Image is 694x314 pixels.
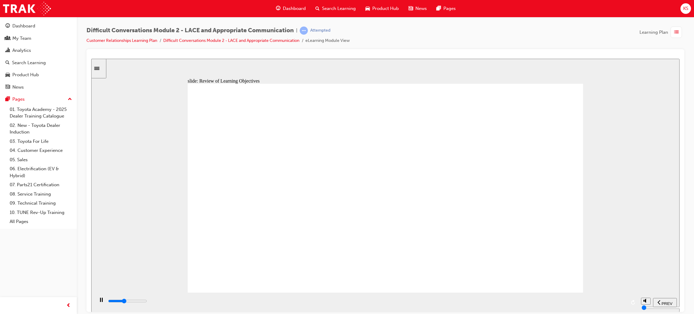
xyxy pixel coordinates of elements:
[310,28,330,33] div: Attempted
[639,27,684,38] button: Learning Plan
[163,38,299,43] a: Difficult Conversations Module 2 - LACE and Appropriate Communication
[7,105,74,121] a: 01. Toyota Academy - 2025 Dealer Training Catalogue
[3,239,13,249] button: play/pause
[12,84,24,91] div: News
[7,208,74,217] a: 10. TUNE Rev-Up Training
[3,234,547,253] div: playback controls
[372,5,399,12] span: Product Hub
[7,164,74,180] a: 06. Electrification (EV & Hybrid)
[5,48,10,53] span: chart-icon
[12,71,39,78] div: Product Hub
[7,155,74,165] a: 05. Sales
[2,57,74,68] a: Search Learning
[680,3,691,14] button: KS
[7,217,74,226] a: All Pages
[538,239,547,248] button: replay
[570,243,581,247] span: PREV
[7,121,74,137] a: 02. New - Toyota Dealer Induction
[3,2,51,15] img: Trak
[550,246,589,251] input: volume
[12,96,25,103] div: Pages
[86,27,294,34] span: Difficult Conversations Module 2 - LACE and Appropriate Communication
[7,180,74,190] a: 07. Parts21 Certification
[432,2,461,15] a: pages-iconPages
[12,59,46,66] div: Search Learning
[305,37,350,44] li: eLearning Module View
[562,234,586,253] nav: slide navigation
[68,96,72,103] span: up-icon
[639,29,668,36] span: Learning Plan
[12,35,31,42] div: My Team
[2,45,74,56] a: Analytics
[5,97,10,102] span: pages-icon
[12,47,31,54] div: Analytics
[7,190,74,199] a: 08. Service Training
[674,29,679,36] span: list-icon
[5,85,10,90] span: news-icon
[271,2,311,15] a: guage-iconDashboard
[315,5,320,12] span: search-icon
[443,5,456,12] span: Pages
[361,2,404,15] a: car-iconProduct Hub
[7,146,74,155] a: 04. Customer Experience
[276,5,280,12] span: guage-icon
[550,239,559,246] button: volume
[5,24,10,29] span: guage-icon
[296,27,297,34] span: |
[415,5,427,12] span: News
[2,19,74,94] button: DashboardMy TeamAnalyticsSearch LearningProduct HubNews
[7,199,74,208] a: 09. Technical Training
[2,94,74,105] button: Pages
[7,137,74,146] a: 03. Toyota For Life
[683,5,688,12] span: KS
[365,5,370,12] span: car-icon
[5,72,10,78] span: car-icon
[5,36,10,41] span: people-icon
[408,5,413,12] span: news-icon
[311,2,361,15] a: search-iconSearch Learning
[5,60,10,66] span: search-icon
[550,234,559,253] div: misc controls
[2,33,74,44] a: My Team
[2,69,74,80] a: Product Hub
[66,302,71,309] span: prev-icon
[2,20,74,32] a: Dashboard
[2,82,74,93] a: News
[300,27,308,35] span: learningRecordVerb_ATTEMPT-icon
[562,239,586,248] button: previous
[17,240,56,245] input: slide progress
[436,5,441,12] span: pages-icon
[322,5,356,12] span: Search Learning
[86,38,157,43] a: Customer Relationships Learning Plan
[12,23,35,30] div: Dashboard
[283,5,306,12] span: Dashboard
[404,2,432,15] a: news-iconNews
